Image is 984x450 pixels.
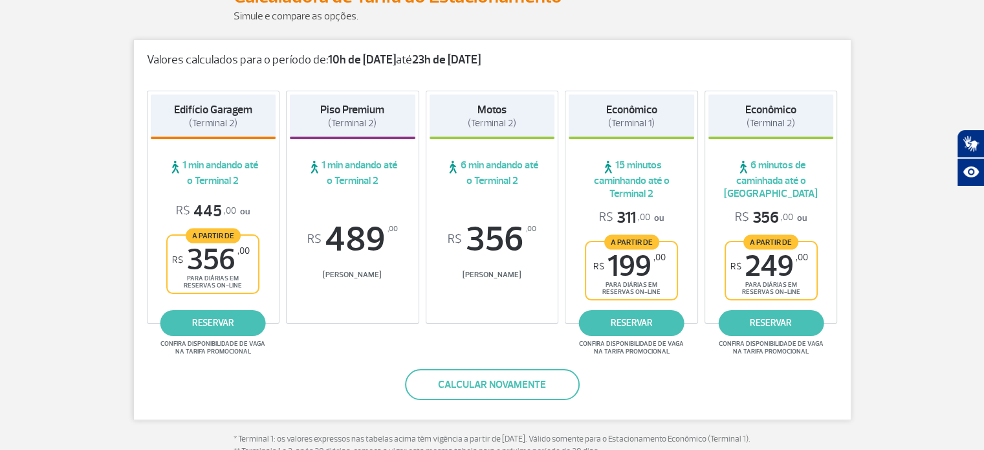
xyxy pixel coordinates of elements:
[430,159,555,187] span: 6 min andando até o Terminal 2
[328,52,396,67] strong: 10h de [DATE]
[796,252,808,263] sup: ,00
[179,275,247,289] span: para diárias em reservas on-line
[957,158,984,186] button: Abrir recursos assistivos.
[747,117,795,129] span: (Terminal 2)
[290,222,415,257] span: 489
[606,103,657,117] strong: Econômico
[735,208,807,228] p: ou
[579,310,684,336] a: reservar
[430,222,555,257] span: 356
[717,340,825,355] span: Confira disponibilidade de vaga na tarifa promocional
[577,340,686,355] span: Confira disponibilidade de vaga na tarifa promocional
[160,310,266,336] a: reservar
[290,159,415,187] span: 1 min andando até o Terminal 2
[320,103,384,117] strong: Piso Premium
[176,201,250,221] p: ou
[745,103,796,117] strong: Econômico
[708,159,834,200] span: 6 minutos de caminhada até o [GEOGRAPHIC_DATA]
[405,369,580,400] button: Calcular novamente
[957,129,984,186] div: Plugin de acessibilidade da Hand Talk.
[526,222,536,236] sup: ,00
[593,261,604,272] sup: R$
[159,340,267,355] span: Confira disponibilidade de vaga na tarifa promocional
[186,228,241,243] span: A partir de
[307,232,322,247] sup: R$
[468,117,516,129] span: (Terminal 2)
[599,208,650,228] span: 311
[189,117,237,129] span: (Terminal 2)
[151,159,276,187] span: 1 min andando até o Terminal 2
[430,270,555,280] span: [PERSON_NAME]
[237,245,250,256] sup: ,00
[176,201,236,221] span: 445
[172,245,250,275] span: 356
[730,261,741,272] sup: R$
[328,117,377,129] span: (Terminal 2)
[718,310,824,336] a: reservar
[597,281,666,296] span: para diárias em reservas on-line
[412,52,481,67] strong: 23h de [DATE]
[735,208,793,228] span: 356
[599,208,664,228] p: ou
[234,8,751,24] p: Simule e compare as opções.
[290,270,415,280] span: [PERSON_NAME]
[608,117,655,129] span: (Terminal 1)
[593,252,666,281] span: 199
[957,129,984,158] button: Abrir tradutor de língua de sinais.
[737,281,805,296] span: para diárias em reservas on-line
[172,254,183,265] sup: R$
[743,234,798,249] span: A partir de
[448,232,462,247] sup: R$
[477,103,507,117] strong: Motos
[730,252,808,281] span: 249
[604,234,659,249] span: A partir de
[653,252,666,263] sup: ,00
[147,53,838,67] p: Valores calculados para o período de: até
[388,222,398,236] sup: ,00
[569,159,694,200] span: 15 minutos caminhando até o Terminal 2
[174,103,252,117] strong: Edifício Garagem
